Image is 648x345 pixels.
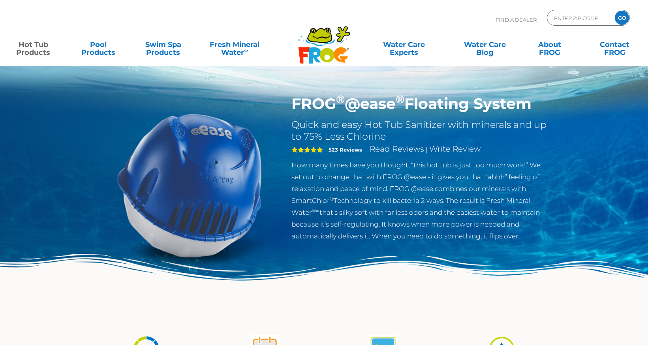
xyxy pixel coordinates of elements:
a: ContactFROG [590,37,640,52]
a: Swim SpaProducts [138,37,188,52]
a: AboutFROG [524,37,575,52]
a: PoolProducts [73,37,124,52]
strong: 523 Reviews [329,146,362,153]
img: Frog Products Logo [294,16,355,64]
sup: ® [396,92,404,106]
a: Read Reviews [370,144,424,154]
sup: ®∞ [312,208,319,214]
a: Fresh MineralWater∞ [203,37,266,52]
sup: ∞ [244,47,248,53]
h2: Quick and easy Hot Tub Sanitizer with minerals and up to 75% Less Chlorine [291,119,549,142]
sup: ® [336,92,345,106]
input: GO [615,11,629,25]
a: Water CareExperts [363,37,445,52]
span: 5 [291,146,323,153]
a: Write Review [429,144,481,154]
sup: ® [330,196,334,202]
p: How many times have you thought, “this hot tub is just too much work!” We set out to change that ... [291,159,549,242]
a: Hot TubProducts [8,37,58,52]
img: hot-tub-product-atease-system.png [99,95,280,276]
p: Find A Dealer [496,10,537,30]
a: Water CareBlog [460,37,510,52]
h1: FROG @ease Floating System [291,95,549,113]
span: | [426,146,428,153]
